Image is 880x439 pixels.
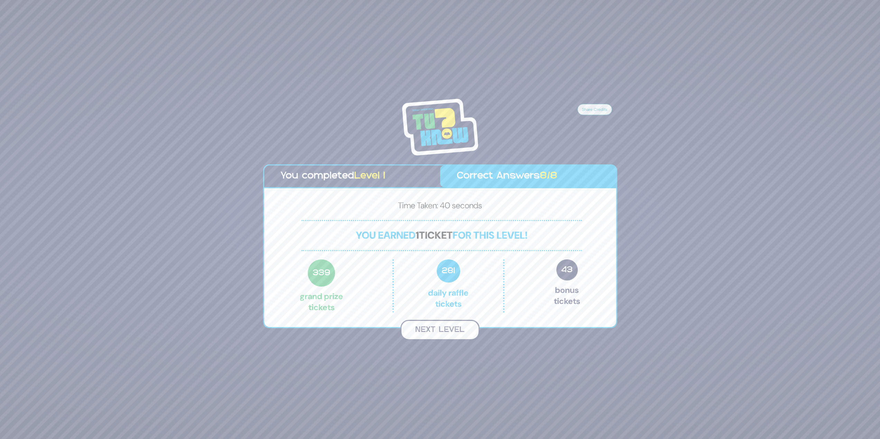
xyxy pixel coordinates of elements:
[556,259,578,281] span: 43
[356,229,528,242] span: You earned for this level!
[400,320,480,340] button: Next Level
[402,99,478,155] img: Tournament Logo
[416,229,419,242] span: 1
[419,229,453,242] span: ticket
[275,199,605,214] p: Time Taken: 40 seconds
[354,172,385,181] span: Level 1
[554,259,580,313] p: Bonus tickets
[308,259,335,287] span: 339
[408,259,489,309] p: Daily Raffle tickets
[300,259,343,313] p: Grand Prize tickets
[457,169,600,184] p: Correct Answers
[577,104,612,115] button: Share Credits
[281,169,424,184] p: You completed
[437,259,460,283] span: 281
[540,172,557,181] span: 8/8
